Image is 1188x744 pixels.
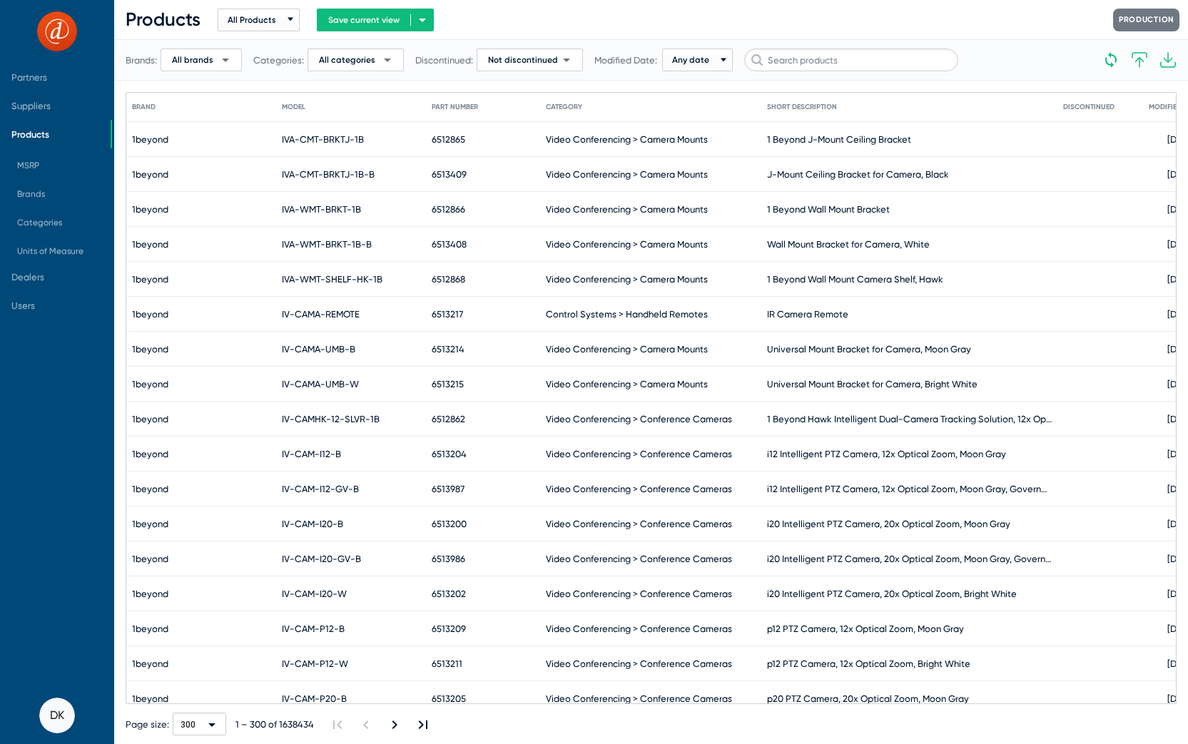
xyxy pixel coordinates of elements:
[282,588,347,599] span: IV-CAM-I20-W
[432,414,465,424] span: 6512862
[217,51,234,68] span: arrow_drop_down
[546,484,732,494] span: Video Conferencing > Conference Cameras
[11,129,49,140] span: Products
[767,103,850,111] div: Short Description
[282,484,359,494] span: IV-CAM-I12-GV-B
[546,449,732,459] span: Video Conferencing > Conference Cameras
[181,720,196,730] span: 300
[132,134,168,145] span: 1beyond
[132,449,168,459] span: 1beyond
[477,49,583,71] button: Not discontinuedarrow_drop_down
[132,379,168,389] span: 1beyond
[546,103,595,111] div: Category
[546,134,708,145] span: Video Conferencing > Camera Mounts
[132,103,168,111] div: Brand
[1063,103,1127,111] div: Discontinued
[432,658,462,669] span: 6513211
[488,54,558,66] span: Not discontinued
[432,103,491,111] div: Part Number
[767,134,911,145] div: 1 Beyond J-Mount Ceiling Bracket
[546,414,732,424] span: Video Conferencing > Conference Cameras
[282,309,360,320] span: IV-CAMA-REMOTE
[282,379,359,389] span: IV-CAMA-UMB-W
[767,169,949,180] div: J-Mount Ceiling Bracket for Camera, Black
[594,55,659,66] span: Modified Date:
[132,274,168,285] span: 1beyond
[172,54,213,66] span: All brands
[317,9,411,31] button: Save current view
[1063,103,1115,111] div: Discontinued
[126,55,157,66] span: Brands:
[546,239,708,250] span: Video Conferencing > Camera Mounts
[132,239,168,250] span: 1beyond
[767,554,1052,564] div: i20 Intelligent PTZ Camera, 20x Optical Zoom, Moon Gray, Government Version
[17,246,83,256] span: Units of Measure
[11,72,47,83] span: Partners
[432,623,466,634] span: 6513209
[767,588,1017,599] div: i20 Intelligent PTZ Camera, 20x Optical Zoom, Bright White
[432,379,464,389] span: 6513215
[432,693,466,704] span: 6513205
[546,623,732,634] span: Video Conferencing > Conference Cameras
[432,484,464,494] span: 6513987
[282,554,361,564] span: IV-CAM-I20-GV-B
[282,239,372,250] span: IVA-WMT-BRKT-1B-B
[282,519,343,529] span: IV-CAM-I20-B
[432,274,465,285] span: 6512868
[767,379,978,389] div: Universal Mount Bracket for Camera, Bright White
[17,160,39,170] span: MSRP
[432,344,464,355] span: 6513214
[114,704,1188,744] mat-paginator: Select page
[282,274,382,285] span: IVA-WMT-SHELF-HK-1B
[432,309,463,320] span: 6513217
[228,14,276,26] span: All Products
[432,204,465,215] span: 6512866
[744,49,958,71] input: Search products
[432,239,467,250] span: 6513408
[39,698,75,733] button: DK
[282,134,364,145] span: IVA-CMT-BRKTJ-1B
[767,519,1010,529] div: i20 Intelligent PTZ Camera, 20x Optical Zoom, Moon Gray
[132,484,168,494] span: 1beyond
[546,309,708,320] span: Control Systems > Handheld Remotes
[282,623,345,634] span: IV-CAM-P12-B
[379,51,396,68] span: arrow_drop_down
[232,719,318,730] div: 1 – 300 of 1638434
[282,658,348,669] span: IV-CAM-P12-W
[132,588,168,599] span: 1beyond
[432,169,467,180] span: 6513409
[132,519,168,529] span: 1beyond
[546,379,708,389] span: Video Conferencing > Camera Mounts
[767,693,969,704] div: p20 PTZ Camera, 20x Optical Zoom, Moon Gray
[218,9,300,31] button: All Products
[767,414,1052,424] div: 1 Beyond Hawk Intelligent Dual-Camera Tracking Solution, 12x Optical Zoom
[282,103,318,111] div: Model
[546,344,708,355] span: Video Conferencing > Camera Mounts
[323,710,352,738] button: First page
[282,169,375,180] span: IVA-CMT-BRKTJ-1B-B
[17,189,45,199] span: Brands
[546,519,732,529] span: Video Conferencing > Conference Cameras
[546,658,732,669] span: Video Conferencing > Conference Cameras
[409,710,437,738] button: Last page
[546,693,732,704] span: Video Conferencing > Conference Cameras
[411,9,434,31] button: arrow_drop_down
[282,204,361,215] span: IVA-WMT-BRKT-1B
[767,449,1006,459] div: i12 Intelligent PTZ Camera, 12x Optical Zoom, Moon Gray
[767,623,964,634] div: p12 PTZ Camera, 12x Optical Zoom, Moon Gray
[672,54,709,66] span: Any date
[546,588,732,599] span: Video Conferencing > Conference Cameras
[11,101,51,111] span: Suppliers
[415,55,473,66] span: Discontinued:
[767,309,848,320] div: IR Camera Remote
[432,134,465,145] span: 6512865
[546,103,582,111] div: Category
[282,103,305,111] div: Model
[414,11,431,29] i: arrow_drop_down
[17,218,62,228] span: Categories
[432,588,466,599] span: 6513202
[282,344,355,355] span: IV-CAMA-UMB-B
[132,658,168,669] span: 1beyond
[132,554,168,564] span: 1beyond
